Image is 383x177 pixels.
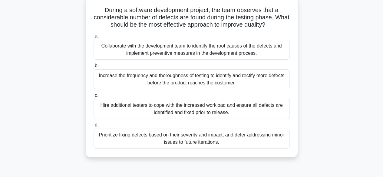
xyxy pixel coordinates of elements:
[95,93,98,98] span: c.
[95,33,99,38] span: a.
[94,99,290,119] div: Hire additional testers to cope with the increased workload and ensure all defects are identified...
[94,129,290,149] div: Prioritize fixing defects based on their severity and impact, and defer addressing minor issues t...
[94,69,290,89] div: Increase the frequency and thoroughness of testing to identify and rectify more defects before th...
[94,40,290,60] div: Collaborate with the development team to identify the root causes of the defects and implement pr...
[93,6,290,29] h5: During a software development project, the team observes that a considerable number of defects ar...
[95,122,99,127] span: d.
[95,63,99,68] span: b.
